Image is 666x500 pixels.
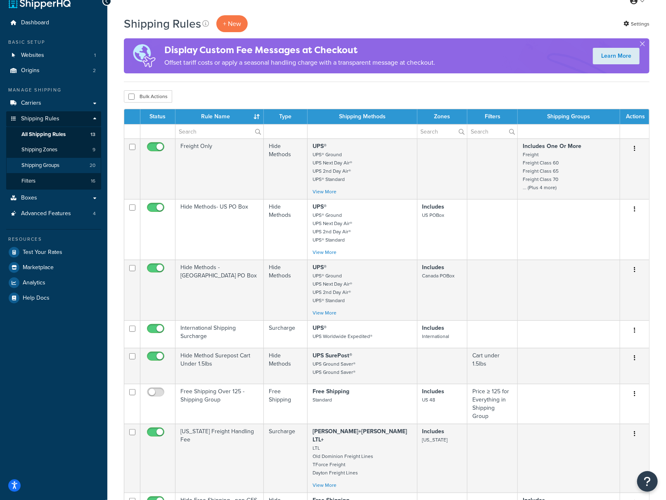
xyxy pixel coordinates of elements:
[6,190,101,206] a: Boxes
[6,39,101,46] div: Basic Setup
[523,142,581,150] strong: Includes One Or More
[6,63,101,78] li: Origins
[313,211,352,244] small: UPS® Ground UPS Next Day Air® UPS 2nd Day Air® UPS® Standard
[21,131,66,138] span: All Shipping Rules
[6,174,101,189] li: Filters
[6,245,101,260] a: Test Your Rates
[264,424,308,493] td: Surcharge
[21,210,71,217] span: Advanced Features
[6,48,101,63] li: Websites
[6,174,101,189] a: Filters 16
[637,471,658,492] button: Open Resource Center
[264,260,308,320] td: Hide Methods
[422,396,436,404] small: US 48
[417,124,467,138] input: Search
[313,360,356,376] small: UPS Ground Saver® UPS Ground Saver®
[313,263,327,272] strong: UPS®
[175,424,264,493] td: [US_STATE] Freight Handling Fee
[23,249,62,256] span: Test Your Rates
[21,19,49,26] span: Dashboard
[422,324,445,332] strong: Includes
[313,444,373,477] small: LTL Old Dominion Freight Lines TForce Freight Dayton Freight Lines
[6,142,101,157] a: Shipping Zones 9
[313,481,337,489] a: View More
[93,67,96,74] span: 2
[93,210,96,217] span: 4
[313,387,349,396] strong: Free Shipping
[6,15,101,31] a: Dashboard
[23,279,45,286] span: Analytics
[175,320,264,348] td: International Shipping Surcharge
[467,348,518,384] td: Cart under 1.5lbs
[140,109,175,124] th: Status
[124,90,172,103] button: Bulk Actions
[6,158,101,173] li: Shipping Groups
[313,427,407,444] strong: [PERSON_NAME]+[PERSON_NAME] LTL+
[21,178,36,185] span: Filters
[6,275,101,290] a: Analytics
[175,124,263,138] input: Search
[467,124,517,138] input: Search
[6,158,101,173] a: Shipping Groups 20
[124,38,164,73] img: duties-banner-06bc72dcb5fe05cb3f9472aba00be2ae8eb53ab6f0d8bb03d382ba314ac3c341.png
[313,272,352,304] small: UPS® Ground UPS Next Day Air® UPS 2nd Day Air® UPS® Standard
[6,291,101,305] li: Help Docs
[6,111,101,190] li: Shipping Rules
[313,333,372,340] small: UPS Worldwide Expedited®
[467,109,518,124] th: Filters
[313,396,332,404] small: Standard
[175,384,264,424] td: Free Shipping Over 125 - Shipping Group
[422,427,445,436] strong: Includes
[90,162,95,169] span: 20
[6,111,101,127] a: Shipping Rules
[623,18,649,30] a: Settings
[620,109,649,124] th: Actions
[21,162,59,169] span: Shipping Groups
[6,87,101,94] div: Manage Shipping
[23,264,54,271] span: Marketplace
[518,109,620,124] th: Shipping Groups
[23,295,50,302] span: Help Docs
[21,67,40,74] span: Origins
[6,206,101,221] li: Advanced Features
[175,199,264,260] td: Hide Methods- US PO Box
[422,436,448,444] small: [US_STATE]
[422,263,445,272] strong: Includes
[175,109,264,124] th: Rule Name : activate to sort column ascending
[124,16,201,32] h1: Shipping Rules
[6,260,101,275] a: Marketplace
[21,52,44,59] span: Websites
[264,199,308,260] td: Hide Methods
[264,138,308,199] td: Hide Methods
[313,151,352,183] small: UPS® Ground UPS Next Day Air® UPS 2nd Day Air® UPS® Standard
[92,146,95,153] span: 9
[264,320,308,348] td: Surcharge
[313,309,337,317] a: View More
[6,96,101,111] a: Carriers
[264,348,308,384] td: Hide Methods
[422,272,455,279] small: Canada POBox
[422,202,445,211] strong: Includes
[6,206,101,221] a: Advanced Features 4
[422,387,445,396] strong: Includes
[6,127,101,142] a: All Shipping Rules 13
[313,202,327,211] strong: UPS®
[21,146,57,153] span: Shipping Zones
[313,188,337,195] a: View More
[91,178,95,185] span: 16
[422,333,450,340] small: International
[308,109,417,124] th: Shipping Methods
[6,236,101,243] div: Resources
[21,195,37,202] span: Boxes
[523,151,559,191] small: Freight Freight Class 60 Freight Class 65 Freight Class 70 ... (Plus 4 more)
[94,52,96,59] span: 1
[593,48,640,64] a: Learn More
[21,115,59,122] span: Shipping Rules
[175,138,264,199] td: Freight Only
[90,131,95,138] span: 13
